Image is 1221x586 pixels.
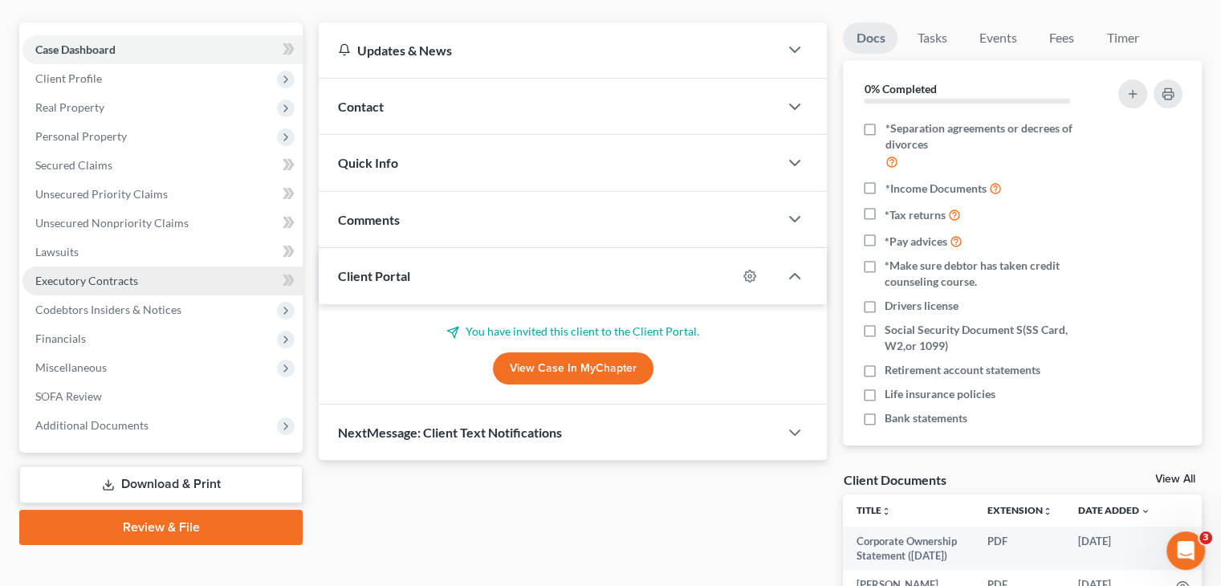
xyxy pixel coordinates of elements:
[35,245,79,258] span: Lawsuits
[885,322,1098,354] span: Social Security Document S(SS Card, W2,or 1099)
[885,120,1098,153] span: *Separation agreements or decrees of divorces
[987,504,1052,516] a: Extensionunfold_more
[22,180,303,209] a: Unsecured Priority Claims
[35,187,168,201] span: Unsecured Priority Claims
[338,425,562,440] span: NextMessage: Client Text Notifications
[843,471,946,488] div: Client Documents
[35,129,127,143] span: Personal Property
[35,71,102,85] span: Client Profile
[19,510,303,545] a: Review & File
[885,258,1098,290] span: *Make sure debtor has taken credit counseling course.
[885,181,986,197] span: *Income Documents
[338,268,410,283] span: Client Portal
[22,209,303,238] a: Unsecured Nonpriority Claims
[1078,504,1150,516] a: Date Added expand_more
[22,35,303,64] a: Case Dashboard
[904,22,959,54] a: Tasks
[338,42,759,59] div: Updates & News
[35,216,189,230] span: Unsecured Nonpriority Claims
[338,324,808,340] p: You have invited this client to the Client Portal.
[966,22,1029,54] a: Events
[843,527,975,571] td: Corporate Ownership Statement ([DATE])
[856,504,890,516] a: Titleunfold_more
[1141,507,1150,516] i: expand_more
[1166,531,1205,570] iframe: Intercom live chat
[885,234,947,250] span: *Pay advices
[1043,507,1052,516] i: unfold_more
[22,267,303,295] a: Executory Contracts
[35,274,138,287] span: Executory Contracts
[1199,531,1212,544] span: 3
[19,466,303,503] a: Download & Print
[35,100,104,114] span: Real Property
[35,418,149,432] span: Additional Documents
[35,332,86,345] span: Financials
[35,158,112,172] span: Secured Claims
[22,238,303,267] a: Lawsuits
[22,151,303,180] a: Secured Claims
[338,155,398,170] span: Quick Info
[843,22,897,54] a: Docs
[35,389,102,403] span: SOFA Review
[864,82,936,96] strong: 0% Completed
[975,527,1065,571] td: PDF
[35,360,107,374] span: Miscellaneous
[885,362,1040,378] span: Retirement account statements
[885,207,946,223] span: *Tax returns
[1036,22,1087,54] a: Fees
[1065,527,1163,571] td: [DATE]
[1093,22,1151,54] a: Timer
[885,410,967,426] span: Bank statements
[493,352,653,385] a: View Case in MyChapter
[885,386,995,402] span: Life insurance policies
[338,212,400,227] span: Comments
[35,303,181,316] span: Codebtors Insiders & Notices
[22,382,303,411] a: SOFA Review
[885,298,958,314] span: Drivers license
[1155,474,1195,485] a: View All
[338,99,384,114] span: Contact
[881,507,890,516] i: unfold_more
[35,43,116,56] span: Case Dashboard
